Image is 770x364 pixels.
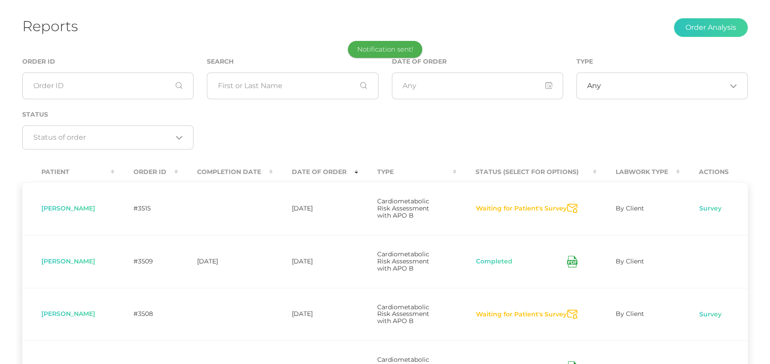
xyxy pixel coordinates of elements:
[178,162,273,182] th: Completion Date : activate to sort column ascending
[207,58,234,65] label: Search
[114,235,178,288] td: #3509
[41,310,95,318] span: [PERSON_NAME]
[476,204,567,213] button: Waiting for Patient's Survey
[601,81,726,90] input: Search for option
[273,288,358,341] td: [DATE]
[576,58,593,65] label: Type
[273,162,358,182] th: Date Of Order : activate to sort column ascending
[22,58,55,65] label: Order ID
[680,162,748,182] th: Actions
[699,310,722,319] a: Survey
[41,204,95,212] span: [PERSON_NAME]
[699,204,722,213] a: Survey
[114,182,178,235] td: #3515
[476,310,567,319] button: Waiting for Patient's Survey
[22,73,194,99] input: Order ID
[33,133,172,142] input: Search for option
[616,310,644,318] span: By Client
[392,73,563,99] input: Any
[348,41,423,58] div: Notification sent!
[22,125,194,150] div: Search for option
[178,235,273,288] td: [DATE]
[114,162,178,182] th: Order ID : activate to sort column ascending
[456,162,597,182] th: Status (Select for Options) : activate to sort column ascending
[22,111,48,118] label: Status
[41,257,95,265] span: [PERSON_NAME]
[22,162,114,182] th: Patient : activate to sort column ascending
[377,197,429,219] span: Cardiometabolic Risk Assessment with APO B
[207,73,378,99] input: First or Last Name
[567,204,577,213] svg: Send Notification
[392,58,447,65] label: Date of Order
[674,18,748,37] button: Order Analysis
[597,162,680,182] th: Labwork Type : activate to sort column ascending
[273,182,358,235] td: [DATE]
[114,288,178,341] td: #3508
[22,17,78,35] h1: Reports
[377,303,429,325] span: Cardiometabolic Risk Assessment with APO B
[273,235,358,288] td: [DATE]
[616,204,644,212] span: By Client
[616,257,644,265] span: By Client
[377,250,429,272] span: Cardiometabolic Risk Assessment with APO B
[576,73,748,99] div: Search for option
[358,162,456,182] th: Type : activate to sort column ascending
[476,257,513,266] button: Completed
[587,81,601,90] span: Any
[567,310,577,319] svg: Send Notification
